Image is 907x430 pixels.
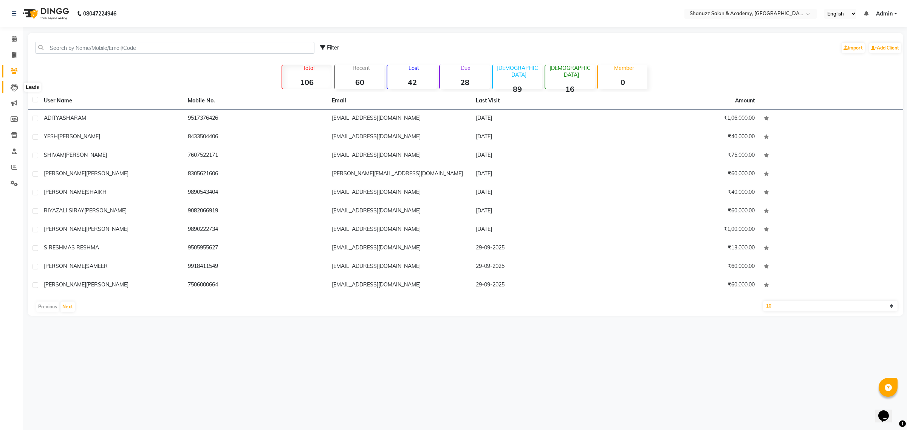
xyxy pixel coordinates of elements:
[44,114,63,121] span: ADITYA
[84,207,127,214] span: [PERSON_NAME]
[327,147,471,165] td: [EMAIL_ADDRESS][DOMAIN_NAME]
[44,263,86,269] span: [PERSON_NAME]
[471,92,615,110] th: Last Visit
[327,276,471,295] td: [EMAIL_ADDRESS][DOMAIN_NAME]
[601,65,647,71] p: Member
[44,133,58,140] span: YESH
[44,226,86,232] span: [PERSON_NAME]
[183,276,327,295] td: 7506000664
[86,170,128,177] span: [PERSON_NAME]
[71,244,99,251] span: S RESHMA
[65,152,107,158] span: [PERSON_NAME]
[338,65,384,71] p: Recent
[615,221,759,239] td: ₹1,00,000.00
[471,221,615,239] td: [DATE]
[86,281,128,288] span: [PERSON_NAME]
[282,77,332,87] strong: 106
[35,42,314,54] input: Search by Name/Mobile/Email/Code
[327,165,471,184] td: [PERSON_NAME][EMAIL_ADDRESS][DOMAIN_NAME]
[183,258,327,276] td: 9918411549
[471,110,615,128] td: [DATE]
[471,147,615,165] td: [DATE]
[44,152,65,158] span: SHIVAM
[60,302,75,312] button: Next
[598,77,647,87] strong: 0
[183,165,327,184] td: 8305621606
[615,202,759,221] td: ₹60,000.00
[471,165,615,184] td: [DATE]
[615,110,759,128] td: ₹1,06,000.00
[86,263,108,269] span: SAMEER
[615,128,759,147] td: ₹40,000.00
[471,258,615,276] td: 29-09-2025
[183,110,327,128] td: 9517376426
[44,244,71,251] span: S RESHMA
[876,10,893,18] span: Admin
[58,133,100,140] span: [PERSON_NAME]
[44,281,86,288] span: [PERSON_NAME]
[285,65,332,71] p: Total
[183,92,327,110] th: Mobile No.
[327,221,471,239] td: [EMAIL_ADDRESS][DOMAIN_NAME]
[842,43,865,53] a: Import
[183,202,327,221] td: 9082066919
[44,207,84,214] span: RIYAZALI SIRAY
[327,239,471,258] td: [EMAIL_ADDRESS][DOMAIN_NAME]
[615,239,759,258] td: ₹13,000.00
[44,170,86,177] span: [PERSON_NAME]
[471,128,615,147] td: [DATE]
[327,92,471,110] th: Email
[496,65,542,78] p: [DEMOGRAPHIC_DATA]
[327,128,471,147] td: [EMAIL_ADDRESS][DOMAIN_NAME]
[875,400,899,422] iframe: chat widget
[183,221,327,239] td: 9890222734
[327,258,471,276] td: [EMAIL_ADDRESS][DOMAIN_NAME]
[471,184,615,202] td: [DATE]
[327,44,339,51] span: Filter
[63,114,86,121] span: SHARAM
[335,77,384,87] strong: 60
[869,43,901,53] a: Add Client
[615,276,759,295] td: ₹60,000.00
[183,239,327,258] td: 9505955627
[183,128,327,147] td: 8433504406
[327,110,471,128] td: [EMAIL_ADDRESS][DOMAIN_NAME]
[440,77,489,87] strong: 28
[39,92,183,110] th: User Name
[731,92,759,109] th: Amount
[387,77,437,87] strong: 42
[86,189,107,195] span: SHAIKH
[615,147,759,165] td: ₹75,000.00
[86,226,128,232] span: [PERSON_NAME]
[24,83,41,92] div: Leads
[471,202,615,221] td: [DATE]
[183,184,327,202] td: 9890543404
[327,202,471,221] td: [EMAIL_ADDRESS][DOMAIN_NAME]
[327,184,471,202] td: [EMAIL_ADDRESS][DOMAIN_NAME]
[615,258,759,276] td: ₹60,000.00
[471,276,615,295] td: 29-09-2025
[44,189,86,195] span: [PERSON_NAME]
[545,84,595,94] strong: 16
[83,3,116,24] b: 08047224946
[493,84,542,94] strong: 89
[441,65,489,71] p: Due
[615,184,759,202] td: ₹40,000.00
[183,147,327,165] td: 7607522171
[19,3,71,24] img: logo
[615,165,759,184] td: ₹60,000.00
[548,65,595,78] p: [DEMOGRAPHIC_DATA]
[471,239,615,258] td: 29-09-2025
[390,65,437,71] p: Lost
